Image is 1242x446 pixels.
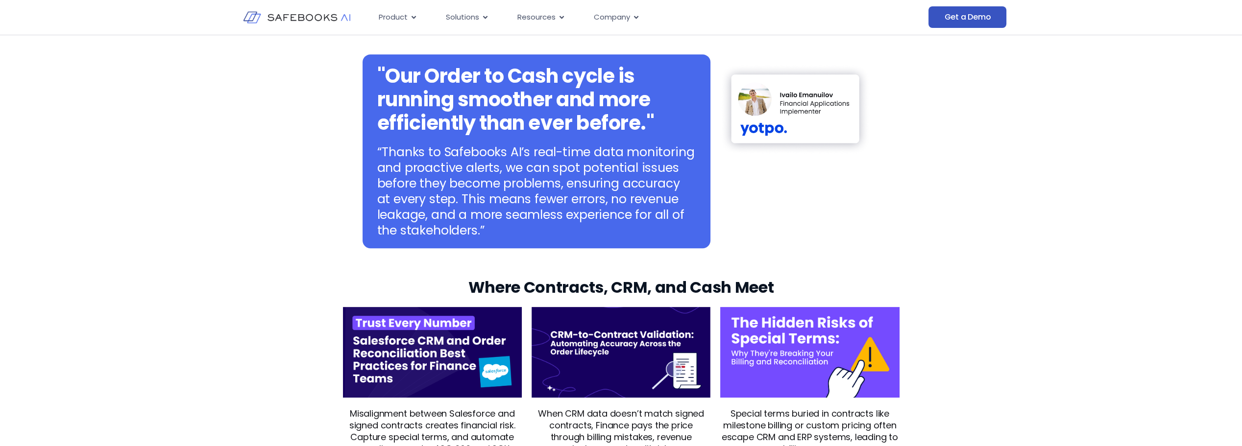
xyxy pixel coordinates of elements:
nav: Menu [371,8,830,27]
span: Company [594,12,630,23]
span: Get a Demo [944,12,991,22]
span: Solutions [446,12,479,23]
img: Order-to-Cash 11 [720,307,899,398]
h2: "Our Order to Cash cycle is running smoother and more efficiently than ever before."​​ [377,64,696,135]
img: Order-to-Cash 9 [343,307,522,398]
img: Order-to-Cash 8 [720,64,870,155]
img: Order-to-Cash 10 [532,307,710,398]
p: “Thanks to Safebooks AI’s real-time data monitoring and proactive alerts, we can spot potential i... [377,144,696,238]
span: Resources [517,12,556,23]
a: Get a Demo [928,6,1006,28]
span: Product [379,12,408,23]
h3: Where Contracts, CRM, and Cash Meet [343,278,900,297]
div: Menu Toggle [371,8,830,27]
